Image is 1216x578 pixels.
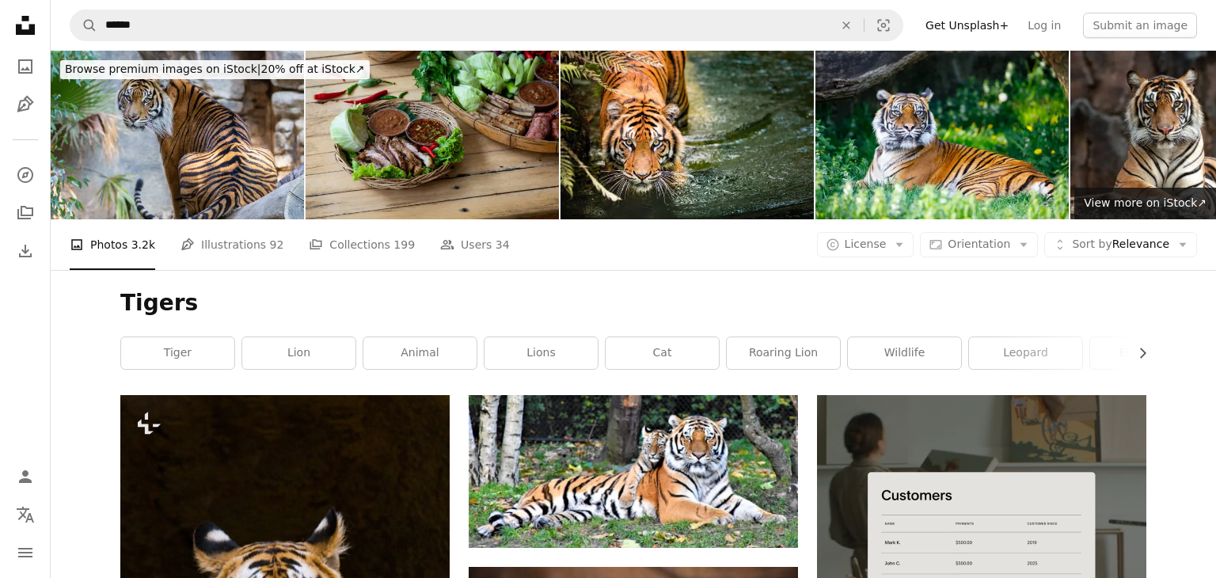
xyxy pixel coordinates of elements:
[9,197,41,229] a: Collections
[845,238,887,250] span: License
[1072,237,1169,253] span: Relevance
[9,537,41,568] button: Menu
[1072,238,1111,250] span: Sort by
[180,219,283,270] a: Illustrations 92
[120,289,1146,318] h1: Tigers
[306,51,559,219] img: GRILLED PORK WITH PICKLED FISH SAUCE and spicy sauce. Fresh vegetables and chili Surf on the bana...
[70,10,97,40] button: Search Unsplash
[815,51,1069,219] img: Tiger in Warsaw ZOO
[469,464,798,478] a: brown and black tiger lying on ground
[948,238,1010,250] span: Orientation
[9,461,41,492] a: Log in / Sign up
[560,51,814,219] img: Tiger
[65,63,260,75] span: Browse premium images on iStock |
[920,232,1038,257] button: Orientation
[1074,188,1216,219] a: View more on iStock↗
[1083,13,1197,38] button: Submit an image
[242,337,355,369] a: lion
[727,337,840,369] a: roaring lion
[848,337,961,369] a: wildlife
[9,235,41,267] a: Download History
[916,13,1018,38] a: Get Unsplash+
[70,10,903,41] form: Find visuals sitewide
[1090,337,1203,369] a: elephants
[1018,13,1070,38] a: Log in
[496,236,510,253] span: 34
[829,10,864,40] button: Clear
[1084,196,1206,209] span: View more on iStock ↗
[309,219,415,270] a: Collections 199
[270,236,284,253] span: 92
[51,51,304,219] img: Sumatran Tiger Looking Back in Artistic Portrait Pose
[440,219,510,270] a: Users 34
[969,337,1082,369] a: leopard
[393,236,415,253] span: 199
[9,159,41,191] a: Explore
[817,232,914,257] button: License
[9,499,41,530] button: Language
[469,395,798,548] img: brown and black tiger lying on ground
[864,10,902,40] button: Visual search
[60,60,370,79] div: 20% off at iStock ↗
[363,337,477,369] a: animal
[1128,337,1146,369] button: scroll list to the right
[1044,232,1197,257] button: Sort byRelevance
[121,337,234,369] a: tiger
[51,51,379,89] a: Browse premium images on iStock|20% off at iStock↗
[9,89,41,120] a: Illustrations
[606,337,719,369] a: cat
[9,51,41,82] a: Photos
[484,337,598,369] a: lions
